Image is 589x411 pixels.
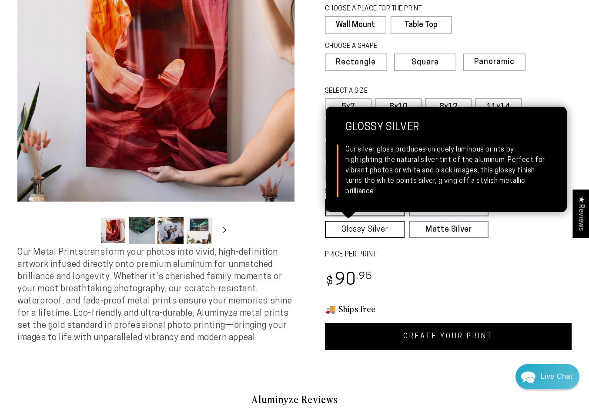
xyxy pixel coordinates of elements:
[325,16,386,34] label: Wall Mount
[40,392,549,407] h2: Aluminyze Reviews
[475,98,522,116] label: 11x14
[325,303,572,314] h3: 🚚 Ships free
[474,58,515,66] span: Panoramic
[129,217,155,244] button: Load image 2 in gallery view
[345,145,547,197] div: Our silver gloss produces uniquely luminous prints by highlighting the natural silver tint of the...
[325,199,405,216] a: Glossy White
[541,364,572,389] div: Contact Us Directly
[17,248,292,342] span: Our Metal Prints transform your photos into vivid, high-definition artwork infused directly onto ...
[357,272,372,282] sup: .95
[409,221,489,238] a: Matte Silver
[325,142,371,159] label: 20x24
[572,189,589,238] div: Click to open Judge.me floating reviews tab
[100,217,126,244] button: Load image 1 in gallery view
[325,250,572,260] label: PRICE PER PRINT
[325,42,445,51] legend: CHOOSE A SHAPE
[412,59,439,67] span: Square
[336,59,376,67] span: Rectangle
[186,217,212,244] button: Load image 4 in gallery view
[391,16,452,34] label: Table Top
[515,364,579,389] div: Chat widget toggle
[425,98,472,116] label: 8x12
[325,164,371,181] label: 24x36
[345,122,547,145] strong: Glossy Silver
[215,221,234,240] button: Slide right
[325,323,572,350] a: CREATE YOUR PRINT
[325,187,469,197] legend: SELECT A FINISH
[375,98,422,116] label: 8x10
[325,4,444,14] legend: CHOOSE A PLACE FOR THE PRINT
[78,221,97,240] button: Slide left
[325,221,405,238] a: Glossy Silver
[325,98,371,116] label: 5x7
[326,276,334,288] span: $
[325,87,469,96] legend: SELECT A SIZE
[325,120,371,138] label: 11x17
[157,217,184,244] button: Load image 3 in gallery view
[325,272,372,289] bdi: 90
